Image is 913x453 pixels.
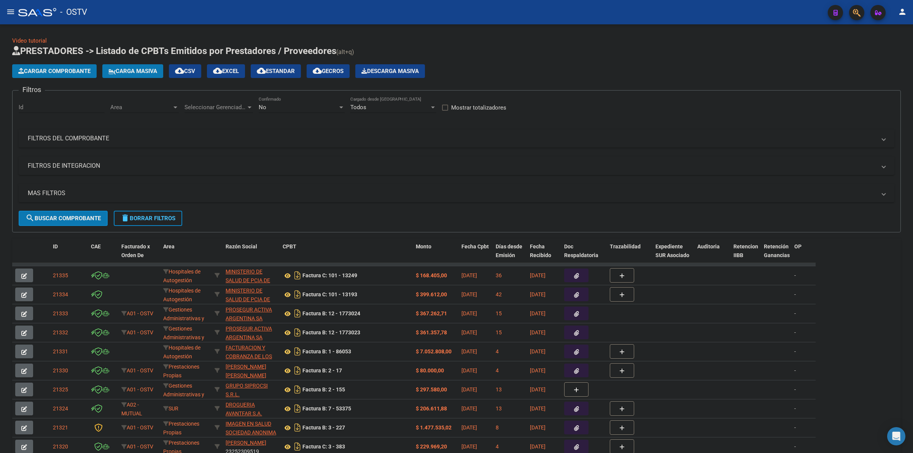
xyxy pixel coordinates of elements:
[461,405,477,412] span: [DATE]
[226,440,266,446] span: [PERSON_NAME]
[53,424,68,431] span: 21321
[53,243,58,250] span: ID
[530,405,546,412] span: [DATE]
[355,64,425,78] button: Descarga Masiva
[280,238,413,272] datatable-header-cell: CPBT
[114,211,182,226] button: Borrar Filtros
[461,310,477,316] span: [DATE]
[496,405,502,412] span: 13
[226,383,268,397] span: GRUPO SIPROCSI S.R.L.
[50,238,88,272] datatable-header-cell: ID
[6,7,15,16] mat-icon: menu
[461,443,477,450] span: [DATE]
[28,189,876,197] mat-panel-title: MAS FILTROS
[53,405,68,412] span: 21324
[28,162,876,170] mat-panel-title: FILTROS DE INTEGRACION
[694,238,730,272] datatable-header-cell: Auditoria
[496,386,502,393] span: 13
[302,311,360,317] strong: Factura B: 12 - 1773024
[794,405,796,412] span: -
[302,387,345,393] strong: Factura B: 2 - 155
[169,64,201,78] button: CSV
[226,421,276,436] span: IMAGEN EN SALUD SOCIEDAD ANONIMA
[293,269,302,281] i: Descargar documento
[496,424,499,431] span: 8
[223,238,280,272] datatable-header-cell: Razón Social
[461,386,477,393] span: [DATE]
[530,443,546,450] span: [DATE]
[794,243,802,250] span: OP
[127,310,153,316] span: A01 - OSTV
[652,238,694,272] datatable-header-cell: Expediente SUR Asociado
[293,383,302,396] i: Descargar documento
[226,362,277,378] div: 20235614066
[226,345,272,377] span: FACTURACION Y COBRANZA DE LOS EFECTORES PUBLICOS S.E.
[302,330,360,336] strong: Factura B: 12 - 1773023
[336,48,354,56] span: (alt+q)
[213,66,222,75] mat-icon: cloud_download
[530,243,551,258] span: Fecha Recibido
[496,367,499,374] span: 4
[733,243,758,258] span: Retencion IIBB
[110,104,172,111] span: Area
[53,443,68,450] span: 21320
[226,401,277,416] div: 30708335416
[416,272,447,278] strong: $ 168.405,00
[226,420,277,436] div: 30708905174
[898,7,907,16] mat-icon: person
[561,238,607,272] datatable-header-cell: Doc Respaldatoria
[53,348,68,354] span: 21331
[416,405,447,412] strong: $ 206.611,88
[791,238,822,272] datatable-header-cell: OP
[226,269,270,292] span: MINISTERIO DE SALUD DE PCIA DE BSAS
[19,184,894,202] mat-expansion-panel-header: MAS FILTROS
[259,104,266,111] span: No
[226,243,257,250] span: Razón Social
[207,64,245,78] button: EXCEL
[458,238,493,272] datatable-header-cell: Fecha Cpbt
[496,443,499,450] span: 4
[302,425,345,431] strong: Factura B: 3 - 227
[461,348,477,354] span: [DATE]
[226,286,277,302] div: 30626983398
[163,364,199,378] span: Prestaciones Propias
[163,307,204,330] span: Gestiones Administrativas y Otros
[251,64,301,78] button: Estandar
[108,68,157,75] span: Carga Masiva
[226,324,277,340] div: 30709776564
[416,424,452,431] strong: $ 1.477.535,02
[53,272,68,278] span: 21335
[451,103,506,112] span: Mostrar totalizadores
[53,386,68,393] span: 21325
[461,329,477,335] span: [DATE]
[25,215,101,222] span: Buscar Comprobante
[461,291,477,297] span: [DATE]
[118,238,160,272] datatable-header-cell: Facturado x Orden De
[293,364,302,377] i: Descargar documento
[794,386,796,393] span: -
[163,405,178,412] span: SUR
[461,243,489,250] span: Fecha Cpbt
[127,443,153,450] span: A01 - OSTV
[794,424,796,431] span: -
[226,364,266,378] span: [PERSON_NAME] [PERSON_NAME]
[794,272,796,278] span: -
[226,305,277,321] div: 30709776564
[461,272,477,278] span: [DATE]
[655,243,689,258] span: Expediente SUR Asociado
[302,292,357,298] strong: Factura C: 101 - 13193
[493,238,527,272] datatable-header-cell: Días desde Emisión
[88,238,118,272] datatable-header-cell: CAE
[416,291,447,297] strong: $ 399.612,00
[127,329,153,335] span: A01 - OSTV
[496,272,502,278] span: 36
[496,243,522,258] span: Días desde Emisión
[53,291,68,297] span: 21334
[530,272,546,278] span: [DATE]
[175,66,184,75] mat-icon: cloud_download
[53,367,68,374] span: 21330
[302,368,342,374] strong: Factura B: 2 - 17
[794,310,796,316] span: -
[60,4,87,21] span: - OSTV
[313,68,344,75] span: Gecros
